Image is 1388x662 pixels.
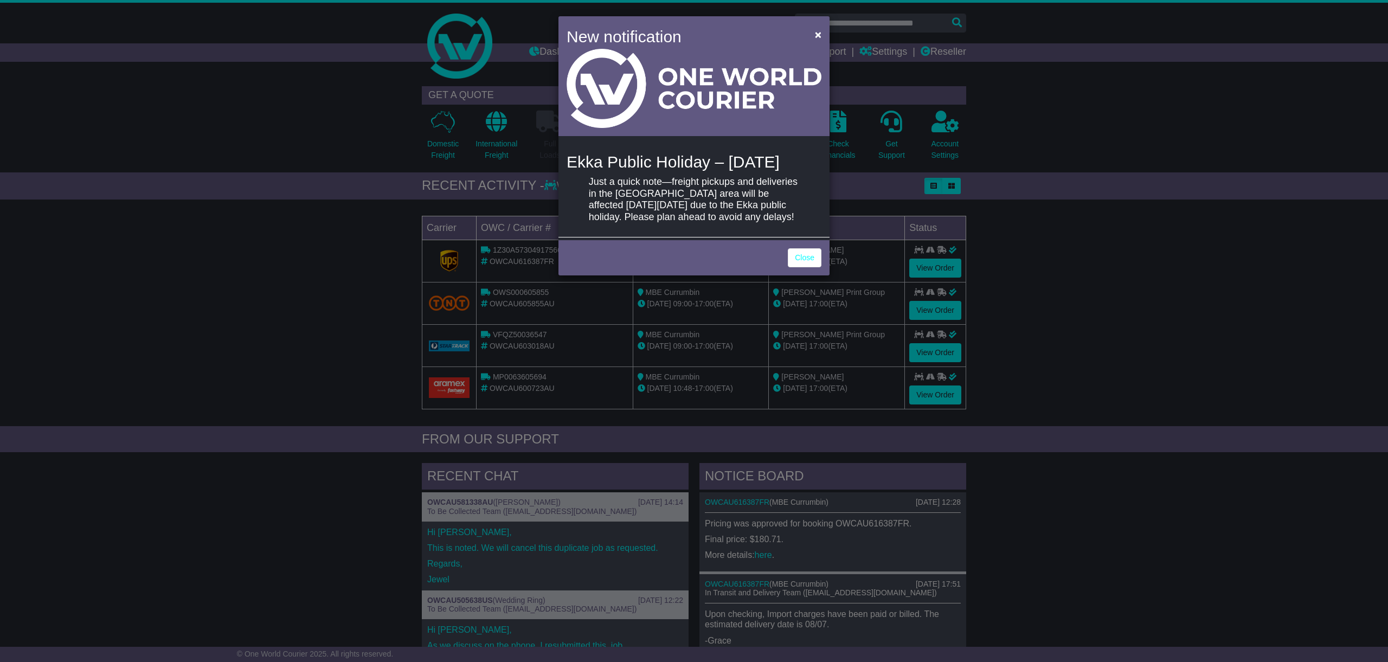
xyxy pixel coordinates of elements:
[567,24,799,49] h4: New notification
[589,176,799,223] p: Just a quick note—freight pickups and deliveries in the [GEOGRAPHIC_DATA] area will be affected [...
[815,28,821,41] span: ×
[788,248,821,267] a: Close
[567,153,821,171] h4: Ekka Public Holiday – [DATE]
[809,23,827,46] button: Close
[567,49,821,128] img: Light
